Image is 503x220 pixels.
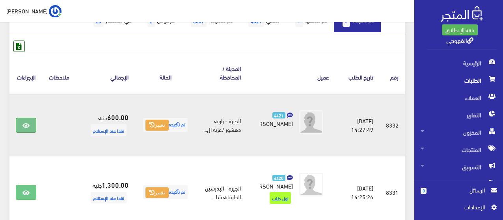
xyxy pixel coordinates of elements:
[421,188,427,194] span: 0
[421,141,497,158] span: المنتجات
[421,203,497,215] a: اﻹعدادات
[299,173,323,196] img: avatar.png
[421,54,497,72] span: الرئيسية
[442,24,478,35] a: باقة الإنطلاق
[143,118,188,132] span: تم تأكيده
[49,5,61,18] img: ...
[251,180,293,191] span: [PERSON_NAME]
[251,118,293,129] span: [PERSON_NAME]
[414,124,503,141] a: المخزون
[414,141,503,158] a: المنتجات
[446,34,473,46] a: القهوجي
[260,173,292,190] a: 4420 [PERSON_NAME]
[6,5,61,17] a: ... [PERSON_NAME]
[76,52,135,93] th: اﻹجمالي
[145,187,169,198] button: تغيير
[414,54,503,72] a: الرئيسية
[421,124,497,141] span: المخزون
[421,106,497,124] span: التقارير
[421,72,497,89] span: الطلبات
[272,175,285,181] span: 4420
[433,186,485,194] span: الرسائل
[91,124,127,136] span: نقدا عند الإستلام
[196,52,247,93] th: المدينة / المحافظة
[335,94,380,157] td: [DATE] 14:27:49
[272,112,285,119] span: 4421
[299,110,323,134] img: avatar.png
[6,6,48,16] span: [PERSON_NAME]
[196,94,247,157] td: الجيزة - زاويه دهشور /عزبة ال...
[414,106,503,124] a: التقارير
[380,94,405,157] td: 8332
[421,89,497,106] span: العملاء
[414,72,503,89] a: الطلبات
[247,52,335,93] th: عميل
[102,179,129,190] strong: 1,300.00
[427,203,484,211] span: اﻹعدادات
[260,110,292,128] a: 4421 [PERSON_NAME]
[335,52,380,93] th: تاريخ الطلب
[145,120,169,131] button: تغيير
[76,94,135,157] td: جنيه
[421,186,497,203] a: 0 الرسائل
[107,112,129,122] strong: 600.00
[421,158,497,176] span: التسويق
[414,176,503,193] a: المحتوى
[43,52,76,93] th: ملاحظات
[135,52,196,93] th: الحالة
[270,192,291,204] span: اول طلب
[91,192,127,203] span: نقدا عند الإستلام
[143,185,188,199] span: تم تأكيده
[414,89,503,106] a: العملاء
[421,176,497,193] span: المحتوى
[441,6,483,22] img: .
[380,52,405,93] th: رقم
[9,52,43,93] th: الإجراءات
